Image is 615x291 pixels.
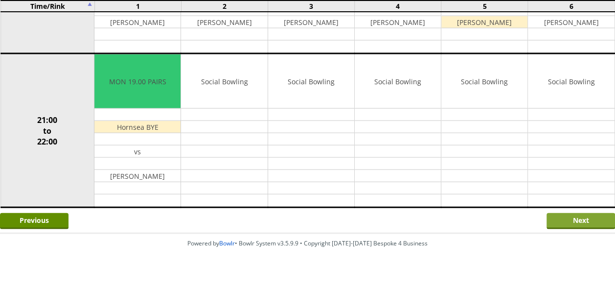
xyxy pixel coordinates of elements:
[528,0,615,12] td: 6
[547,213,615,229] input: Next
[94,121,181,133] td: Hornsea BYE
[268,16,354,28] td: [PERSON_NAME]
[528,54,614,109] td: Social Bowling
[181,16,267,28] td: [PERSON_NAME]
[528,16,614,28] td: [PERSON_NAME]
[355,16,441,28] td: [PERSON_NAME]
[355,54,441,109] td: Social Bowling
[94,0,181,12] td: 1
[0,0,94,12] td: Time/Rink
[355,0,441,12] td: 4
[0,54,94,208] td: 21:00 to 22:00
[441,16,527,28] td: [PERSON_NAME]
[441,0,528,12] td: 5
[268,54,354,109] td: Social Bowling
[187,239,428,247] span: Powered by • Bowlr System v3.5.9.9 • Copyright [DATE]-[DATE] Bespoke 4 Business
[181,54,267,109] td: Social Bowling
[441,54,527,109] td: Social Bowling
[219,239,235,247] a: Bowlr
[181,0,268,12] td: 2
[94,145,181,158] td: vs
[94,54,181,109] td: MON 19.00 PAIRS
[94,16,181,28] td: [PERSON_NAME]
[268,0,355,12] td: 3
[94,170,181,182] td: [PERSON_NAME]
